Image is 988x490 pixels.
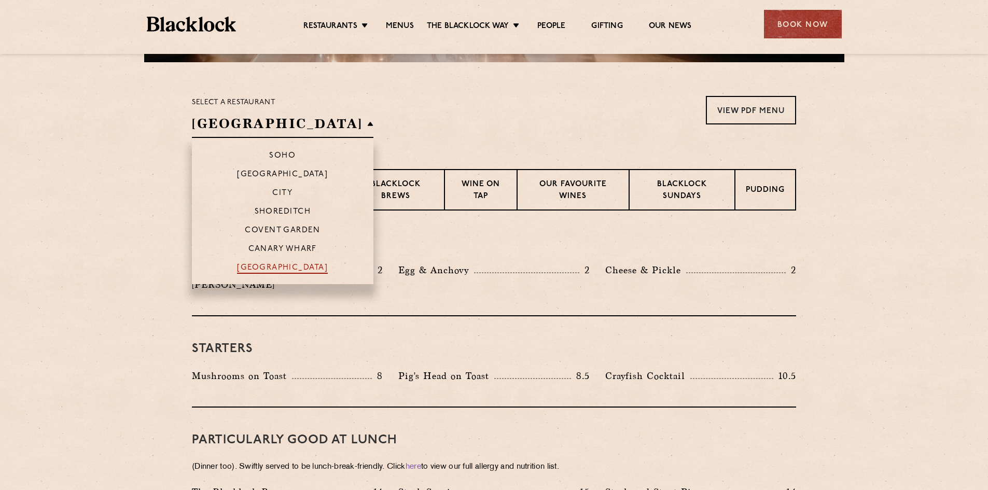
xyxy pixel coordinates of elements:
p: Mushrooms on Toast [192,369,292,383]
p: Our favourite wines [528,179,618,203]
p: 10.5 [773,369,796,383]
p: [GEOGRAPHIC_DATA] [237,170,328,180]
h3: Pre Chop Bites [192,236,796,250]
h3: Starters [192,342,796,356]
p: Select a restaurant [192,96,373,109]
p: 2 [786,263,796,277]
p: Covent Garden [245,226,320,236]
a: Restaurants [303,21,357,33]
a: View PDF Menu [706,96,796,124]
a: The Blacklock Way [427,21,509,33]
p: Blacklock Brews [358,179,434,203]
p: [GEOGRAPHIC_DATA] [237,263,328,274]
h2: [GEOGRAPHIC_DATA] [192,115,373,138]
p: Pudding [746,185,785,198]
a: People [537,21,565,33]
p: Shoreditch [255,207,311,218]
p: 8.5 [571,369,590,383]
a: Our News [649,21,692,33]
p: Pig's Head on Toast [398,369,494,383]
p: 8 [372,369,383,383]
p: Crayfish Cocktail [605,369,690,383]
p: 2 [579,263,590,277]
img: BL_Textured_Logo-footer-cropped.svg [147,17,236,32]
p: 2 [372,263,383,277]
p: Canary Wharf [248,245,317,255]
a: here [406,463,421,471]
p: Soho [269,151,296,162]
div: Book Now [764,10,842,38]
a: Menus [386,21,414,33]
p: Egg & Anchovy [398,263,474,277]
p: (Dinner too). Swiftly served to be lunch-break-friendly. Click to view our full allergy and nutri... [192,460,796,474]
h3: PARTICULARLY GOOD AT LUNCH [192,433,796,447]
p: Wine on Tap [455,179,506,203]
p: Blacklock Sundays [640,179,724,203]
p: City [272,189,293,199]
a: Gifting [591,21,622,33]
p: Cheese & Pickle [605,263,686,277]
